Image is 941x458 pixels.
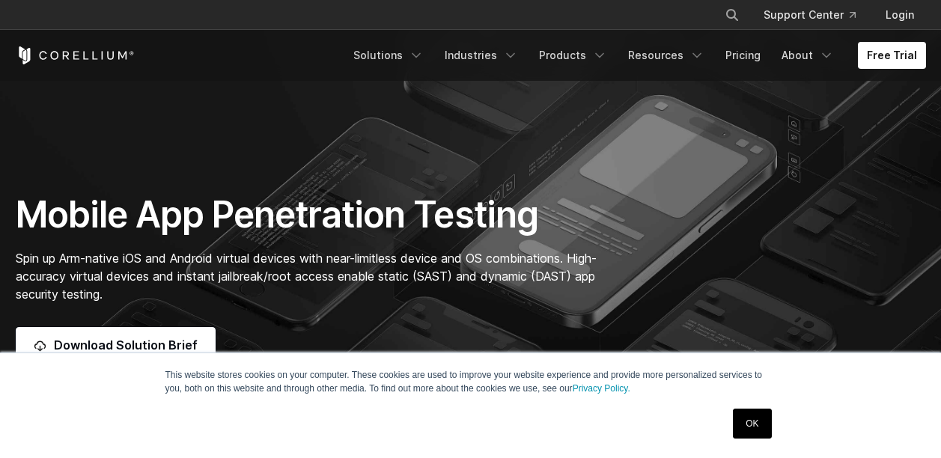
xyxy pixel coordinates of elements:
[16,192,612,237] h1: Mobile App Penetration Testing
[719,1,746,28] button: Search
[344,42,926,69] div: Navigation Menu
[858,42,926,69] a: Free Trial
[16,46,135,64] a: Corellium Home
[436,42,527,69] a: Industries
[707,1,926,28] div: Navigation Menu
[716,42,770,69] a: Pricing
[165,368,776,395] p: This website stores cookies on your computer. These cookies are used to improve your website expe...
[619,42,713,69] a: Resources
[16,251,597,302] span: Spin up Arm-native iOS and Android virtual devices with near-limitless device and OS combinations...
[344,42,433,69] a: Solutions
[16,327,216,363] a: Download Solution Brief
[874,1,926,28] a: Login
[54,336,198,354] span: Download Solution Brief
[573,383,630,394] a: Privacy Policy.
[773,42,843,69] a: About
[530,42,616,69] a: Products
[733,409,771,439] a: OK
[752,1,868,28] a: Support Center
